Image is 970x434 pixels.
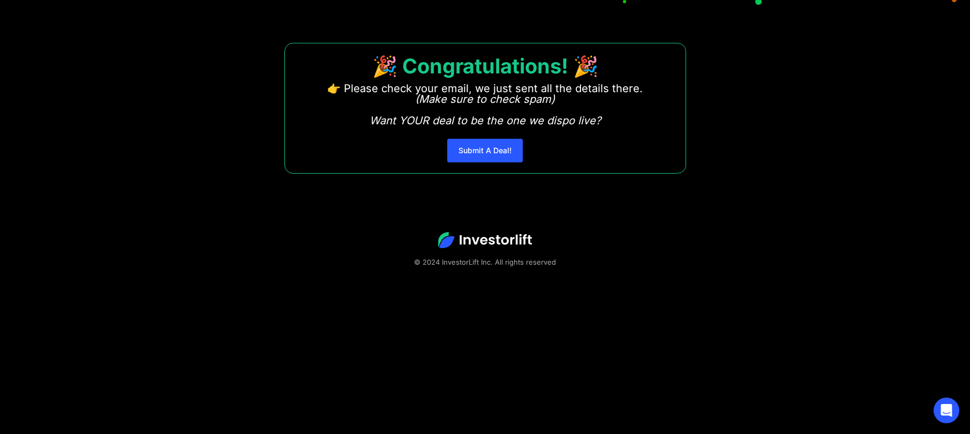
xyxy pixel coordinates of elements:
em: (Make sure to check spam) Want YOUR deal to be the one we dispo live? [370,93,601,127]
div: © 2024 InvestorLift Inc. All rights reserved [37,257,933,267]
div: Open Intercom Messenger [934,398,959,423]
strong: 🎉 Congratulations! 🎉 [372,54,598,78]
a: Submit A Deal! [447,139,523,162]
p: 👉 Please check your email, we just sent all the details there. ‍ [327,83,643,126]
